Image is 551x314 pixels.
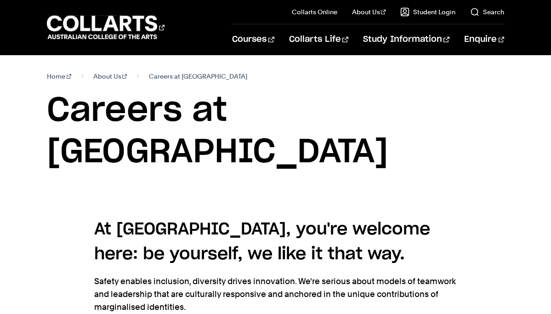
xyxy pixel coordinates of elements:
[232,24,274,55] a: Courses
[47,14,165,40] div: Go to homepage
[352,7,386,17] a: About Us
[47,90,504,173] h1: Careers at [GEOGRAPHIC_DATA]
[289,24,348,55] a: Collarts Life
[149,70,248,83] span: Careers at [GEOGRAPHIC_DATA]
[94,217,457,267] h4: At [GEOGRAPHIC_DATA], you're welcome here: be yourself, we like it that way.
[292,7,337,17] a: Collarts Online
[363,24,449,55] a: Study Information
[93,70,127,83] a: About Us
[47,70,71,83] a: Home
[400,7,455,17] a: Student Login
[470,7,504,17] a: Search
[464,24,504,55] a: Enquire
